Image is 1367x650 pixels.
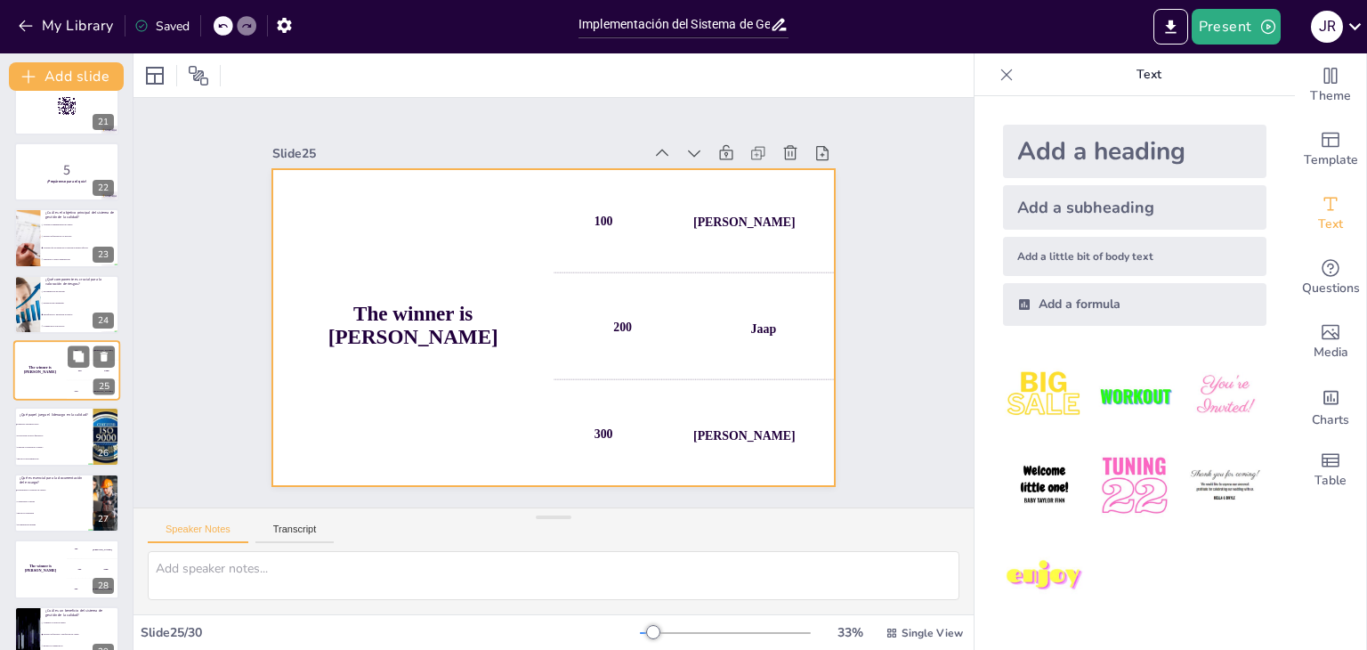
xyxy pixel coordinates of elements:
div: 22 [93,180,114,196]
span: Theme [1310,86,1351,106]
div: 25 [13,340,120,401]
p: ¿Qué papel juega el liderazgo en la calidad? [20,411,88,417]
button: J R [1311,9,1343,45]
div: 24 [93,313,114,329]
button: Delete Slide [93,345,115,367]
div: Change the overall theme [1295,53,1366,118]
p: ¿Qué es esencial para la documentación del encargo? [20,475,88,485]
div: Jaap [750,321,775,336]
span: Position [188,65,209,86]
span: Ignorar los estándares [17,512,92,514]
div: Add a subheading [1003,185,1266,230]
div: 21 [14,77,119,135]
span: Establecer estándares claros [17,423,92,425]
div: 26 [93,445,114,461]
span: Complejidad y detalles [17,500,92,502]
p: 5 [20,160,114,180]
div: https://cdn.sendsteps.com/images/logo/sendsteps_logo_white.pnghttps://cdn.sendsteps.com/images/lo... [14,275,119,334]
div: 25 [93,379,115,395]
img: 2.jpeg [1093,354,1176,437]
div: Add a heading [1003,125,1266,178]
span: Template [1304,150,1358,170]
img: 3.jpeg [1184,354,1266,437]
div: Slide 25 / 30 [141,624,640,641]
span: Reducir la comunicación [44,645,118,646]
span: Ignorar la retroalimentación [17,458,92,459]
span: Aumentar la carga de trabajo [44,622,118,623]
span: Comunicación con terceros [44,325,118,327]
div: 23 [93,247,114,263]
div: Add images, graphics, shapes or video [1295,310,1366,374]
div: 200 [67,559,119,579]
p: ¿Cuál es un beneficio del sistema de gestión de la calidad? [45,608,114,618]
div: [PERSON_NAME] [693,428,796,443]
img: 5.jpeg [1093,444,1176,527]
div: 300 [67,580,119,599]
span: Charts [1312,410,1349,430]
div: Add text boxes [1295,182,1366,246]
div: 300 [67,381,120,401]
button: Present [1192,9,1281,45]
span: Questions [1302,279,1360,298]
div: 200 [554,276,835,379]
img: 6.jpeg [1184,444,1266,527]
span: Proporcionar recursos financieros [17,435,92,436]
div: 28 [14,540,119,598]
span: Identificación y mitigación de riesgos [44,313,118,315]
h4: The winner is [PERSON_NAME] [272,302,554,349]
p: ¿Cuál es el objetivo principal del sistema de gestión de la calidad? [45,210,114,220]
p: ¿Qué componente es crucial para la valoración de riesgos? [45,277,114,287]
img: 1.jpeg [1003,354,1086,437]
div: Jaap [104,370,109,372]
div: Saved [134,18,190,35]
button: Speaker Notes [148,524,248,543]
div: 100 [554,169,835,272]
img: 7.jpeg [1003,535,1086,618]
div: [PERSON_NAME] [693,215,796,229]
p: Text [1021,53,1277,96]
div: 27 [93,511,114,527]
div: Add a table [1295,438,1366,502]
div: Slide 25 [272,145,643,162]
div: 100 [67,340,120,360]
div: Layout [141,61,169,90]
span: Text [1318,215,1343,234]
span: Documentación mínima [17,524,92,525]
button: Export to PowerPoint [1153,9,1188,45]
span: Single View [902,626,963,640]
span: Evaluación del desempeño [44,302,118,304]
strong: ¡Prepárense para el quiz! [47,179,85,183]
div: 300 [554,383,835,486]
span: Fomentar la resistencia al cambio [17,446,92,448]
input: Insert title [578,12,770,37]
span: Mejorar la eficiencia de los procesos [44,236,118,238]
div: 21 [93,114,114,130]
div: 200 [67,361,120,380]
div: https://cdn.sendsteps.com/images/logo/sendsteps_logo_white.pnghttps://cdn.sendsteps.com/images/lo... [14,208,119,267]
h4: The winner is [PERSON_NAME] [14,565,67,573]
span: Asegurar la independencia del auditor [44,224,118,226]
div: Add ready made slides [1295,118,1366,182]
div: J R [1311,11,1343,43]
button: Add slide [9,62,124,91]
div: Add charts and graphs [1295,374,1366,438]
div: Get real-time input from your audience [1295,246,1366,310]
div: https://cdn.sendsteps.com/images/logo/sendsteps_logo_white.pnghttps://cdn.sendsteps.com/images/lo... [14,142,119,201]
img: 4.jpeg [1003,444,1086,527]
div: Add a formula [1003,283,1266,326]
div: 27 [14,474,119,532]
div: 100 [67,540,119,559]
span: Asegurar que las auditorías se realicen de manera efectiva [44,248,118,249]
span: Media [1314,343,1348,362]
span: Fomentar la cultura organizacional [44,258,118,260]
span: Documentación del encargo [44,290,118,292]
button: Transcript [255,524,335,543]
h4: The winner is [PERSON_NAME] [13,366,67,375]
span: Transparencia y rendición de cuentas [17,489,92,491]
div: https://cdn.sendsteps.com/images/logo/sendsteps_logo_white.pnghttps://cdn.sendsteps.com/images/lo... [14,407,119,466]
span: Mejorar la eficiencia y satisfacción del cliente [44,633,118,635]
div: 28 [93,578,114,594]
div: 33 % [829,624,871,641]
button: Duplicate Slide [68,345,89,367]
div: Jaap [103,568,108,571]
